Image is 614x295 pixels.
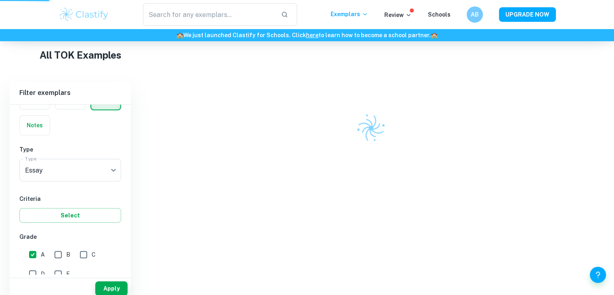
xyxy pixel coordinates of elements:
[92,250,96,259] span: C
[41,250,45,259] span: A
[19,232,121,241] h6: Grade
[384,11,412,19] p: Review
[19,208,121,223] button: Select
[41,270,45,278] span: D
[499,7,556,22] button: UPGRADE NOW
[331,10,368,19] p: Exemplars
[143,3,275,26] input: Search for any exemplars...
[2,31,612,40] h6: We just launched Clastify for Schools. Click to learn how to become a school partner.
[431,32,438,38] span: 🏫
[19,194,121,203] h6: Criteria
[20,116,50,135] button: Notes
[59,6,110,23] img: Clastify logo
[470,10,479,19] h6: AB
[352,109,390,147] img: Clastify logo
[467,6,483,23] button: AB
[66,270,70,278] span: E
[19,159,121,181] div: Essay
[25,155,37,162] label: Type
[66,250,70,259] span: B
[19,145,121,154] h6: Type
[428,11,451,18] a: Schools
[176,32,183,38] span: 🏫
[590,267,606,283] button: Help and Feedback
[306,32,319,38] a: here
[40,48,575,62] h1: All TOK Examples
[10,82,131,104] h6: Filter exemplars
